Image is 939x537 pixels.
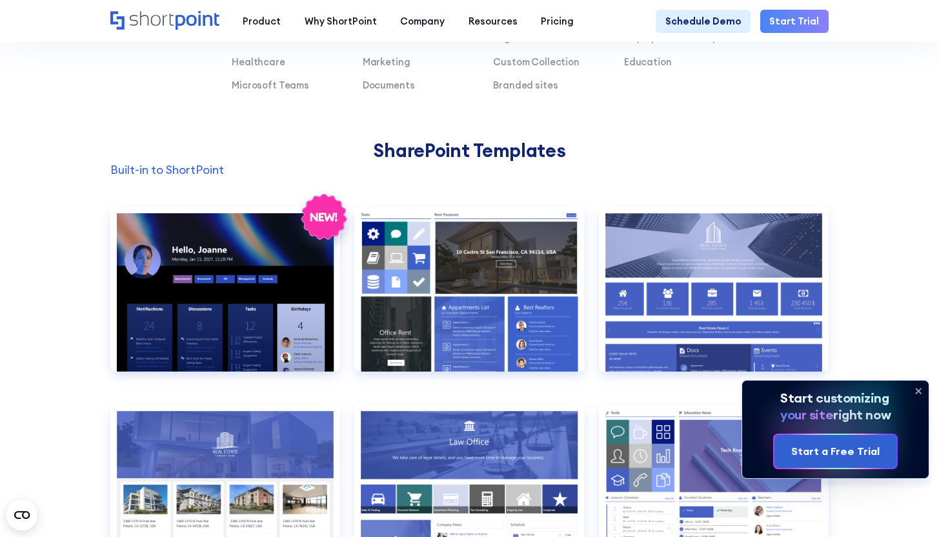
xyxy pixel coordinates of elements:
a: Education [624,56,672,68]
div: Start a Free Trial [791,443,880,459]
div: Product [243,14,281,28]
p: Built-in to ShortPoint [110,161,829,178]
a: Why ShortPoint [293,10,389,33]
h2: SharePoint Templates [110,140,829,162]
a: Home [110,11,219,32]
a: Company [389,10,456,33]
a: Product [231,10,292,33]
a: Microsoft Teams [232,79,309,91]
a: Schedule Demo [656,10,751,33]
a: Documents 2 [599,207,829,390]
div: Resources [469,14,518,28]
a: Pricing [529,10,585,33]
a: Custom Collection [493,56,580,68]
a: Start a Free Trial [774,435,896,468]
div: Company [400,14,445,28]
button: Open CMP widget [6,500,37,531]
div: Why ShortPoint [305,14,377,28]
a: Start Trial [760,10,829,33]
a: Communication [110,207,340,390]
a: Documents [363,79,415,91]
a: Resources [456,10,529,33]
div: Pricing [541,14,574,28]
a: Marketing [363,56,410,68]
a: Branded sites [493,79,558,91]
iframe: Chat Widget [707,387,939,537]
a: Healthcare [232,56,285,68]
a: Documents 1 [354,207,584,390]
